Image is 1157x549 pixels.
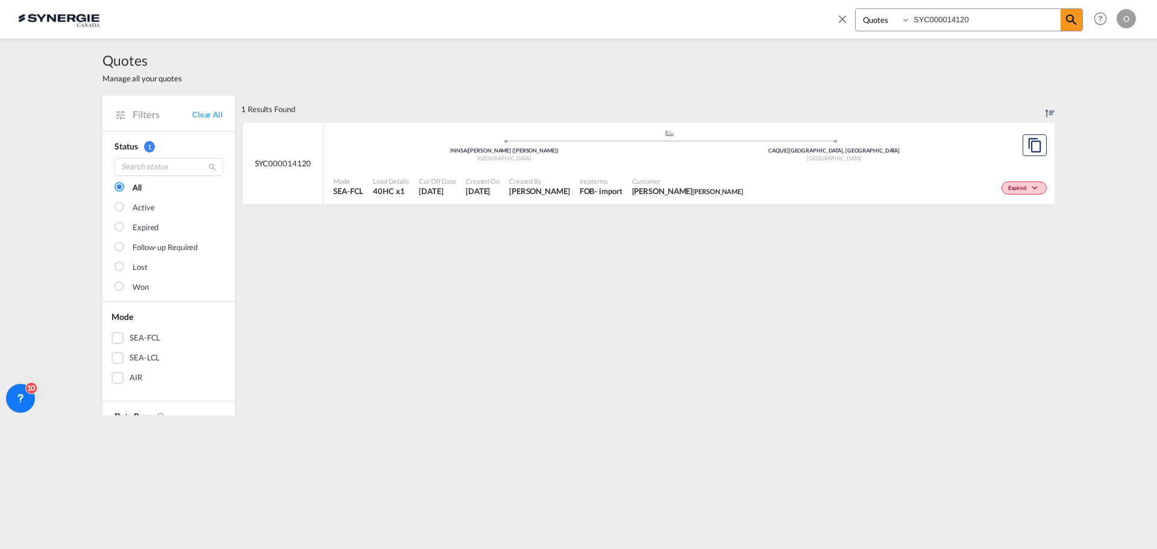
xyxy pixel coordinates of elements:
div: Follow-up Required [133,242,198,254]
md-checkbox: SEA-FCL [111,332,226,344]
div: AIR [130,372,142,384]
div: Status 1 [114,140,223,152]
div: SYC000014120 assets/icons/custom/ship-fill.svgassets/icons/custom/roll-o-plane.svgOriginJawaharla... [243,123,1055,205]
div: Active [133,202,154,214]
div: FOB [580,186,595,196]
img: 1f56c880d42311ef80fc7dca854c8e59.png [18,5,99,33]
span: [GEOGRAPHIC_DATA] [807,155,861,162]
div: O [1117,9,1136,28]
span: David Paquet tilton [632,186,743,196]
span: | [787,147,789,154]
div: - import [594,186,622,196]
span: Date Range [114,411,156,421]
div: FOB import [580,186,622,196]
span: INNSA [PERSON_NAME] ([PERSON_NAME]) [450,147,559,154]
span: Status [114,141,137,151]
div: Expired [133,222,158,234]
span: Karen Mercier [509,186,570,196]
span: 1 [144,141,155,152]
span: [GEOGRAPHIC_DATA] [477,155,531,162]
div: SEA-LCL [130,352,160,364]
input: Search status [114,158,223,176]
span: Created On [466,177,500,186]
md-icon: Created On [156,412,166,422]
span: 18 Aug 2025 [466,186,500,196]
div: Won [133,281,149,293]
span: Incoterms [580,177,622,186]
md-icon: icon-close [836,12,849,25]
span: | [467,147,469,154]
span: Created By [509,177,570,186]
input: Enter Quotation Number [911,9,1061,30]
button: Copy Quote [1023,134,1047,156]
md-icon: assets/icons/custom/copyQuote.svg [1027,138,1042,152]
span: SYC000014120 [255,158,312,169]
md-checkbox: SEA-LCL [111,352,226,364]
md-checkbox: AIR [111,372,226,384]
span: Quotes [102,51,182,70]
span: Help [1090,8,1111,29]
div: SEA-FCL [130,332,160,344]
span: Mode [333,177,363,186]
span: Customer [632,177,743,186]
span: Mode [111,312,133,322]
div: Change Status Here [1002,181,1047,195]
span: [PERSON_NAME] [692,187,743,195]
span: icon-close [836,8,855,37]
div: All [133,182,142,194]
span: SEA-FCL [333,186,363,196]
div: Help [1090,8,1117,30]
md-icon: icon-chevron-down [1029,185,1044,192]
md-icon: icon-magnify [208,163,217,172]
span: 40HC x 1 [373,186,409,196]
span: CAQUE [GEOGRAPHIC_DATA], [GEOGRAPHIC_DATA] [768,147,900,154]
span: 18 Aug 2025 [419,186,456,196]
span: Expired [1008,184,1029,193]
md-icon: icon-magnify [1064,13,1079,27]
span: Filters [133,108,192,121]
span: Manage all your quotes [102,73,182,84]
div: 1 Results Found [241,96,295,122]
md-icon: assets/icons/custom/ship-fill.svg [662,130,677,136]
div: Lost [133,262,148,274]
div: Sort by: Created On [1046,96,1055,122]
span: Load Details [373,177,409,186]
span: Cut Off Date [419,177,456,186]
span: icon-magnify [1061,9,1082,31]
a: Clear All [192,109,223,120]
